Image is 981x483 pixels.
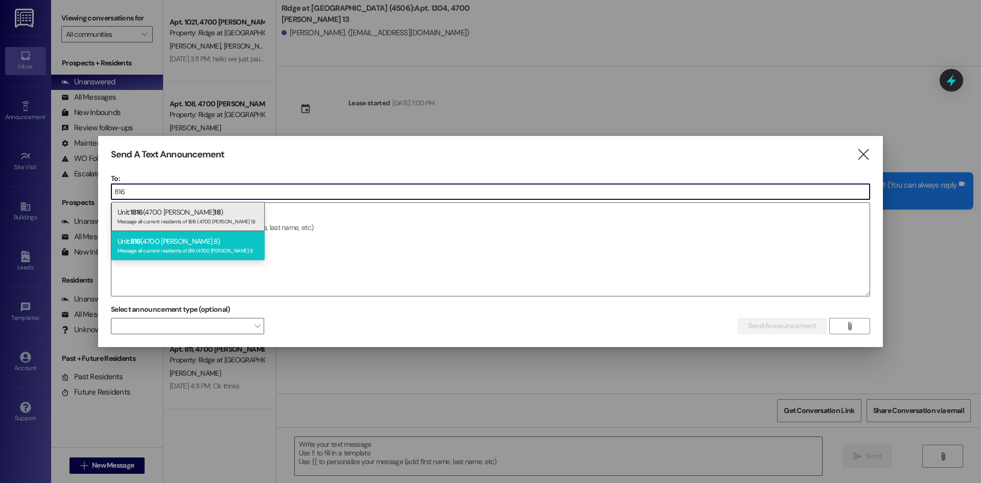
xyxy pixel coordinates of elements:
[856,149,870,160] i: 
[111,173,870,183] p: To:
[737,318,827,334] button: Send Announcement
[130,237,141,246] span: 816
[130,208,143,217] span: 1816
[111,184,870,199] input: Type to select the units, buildings, or communities you want to message. (e.g. 'Unit 1A', 'Buildi...
[111,149,224,160] h3: Send A Text Announcement
[111,202,265,231] div: Unit: (4700 [PERSON_NAME] )
[111,302,230,317] label: Select announcement type (optional)
[214,208,221,217] span: 18
[111,231,265,260] div: Unit: (4700 [PERSON_NAME] 8)
[118,245,259,254] div: Message all current residents of 816 (4700 [PERSON_NAME] 8
[846,322,853,330] i: 
[748,320,816,331] span: Send Announcement
[118,216,259,225] div: Message all current residents of 1816 (4700 [PERSON_NAME] 18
